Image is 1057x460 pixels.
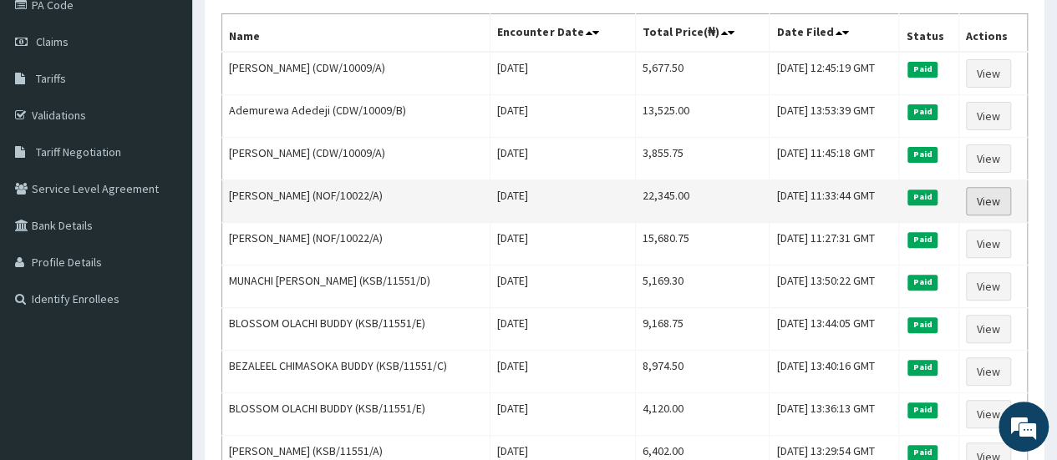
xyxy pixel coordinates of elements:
td: [DATE] [490,308,635,351]
th: Actions [958,14,1027,53]
td: 22,345.00 [635,180,770,223]
td: BLOSSOM OLACHI BUDDY (KSB/11551/E) [222,393,490,436]
span: Paid [907,190,938,205]
td: BLOSSOM OLACHI BUDDY (KSB/11551/E) [222,308,490,351]
span: Paid [907,275,938,290]
span: Paid [907,62,938,77]
a: View [966,400,1011,428]
td: [DATE] [490,52,635,95]
td: BEZALEEL CHIMASOKA BUDDY (KSB/11551/C) [222,351,490,393]
span: We're online! [97,129,231,297]
th: Date Filed [770,14,899,53]
th: Encounter Date [490,14,635,53]
td: [DATE] 11:27:31 GMT [770,223,899,265]
td: MUNACHI [PERSON_NAME] (KSB/11551/D) [222,265,490,308]
td: [DATE] 13:44:05 GMT [770,308,899,351]
span: Paid [907,232,938,247]
td: 13,525.00 [635,95,770,138]
span: Tariff Negotiation [36,144,121,159]
td: 9,168.75 [635,308,770,351]
td: 15,680.75 [635,223,770,265]
td: [PERSON_NAME] (NOF/10022/A) [222,223,490,265]
th: Total Price(₦) [635,14,770,53]
div: Minimize live chat window [274,8,314,48]
span: Tariffs [36,71,66,86]
a: View [966,272,1011,301]
td: Ademurewa Adedeji (CDW/10009/B) [222,95,490,138]
td: [PERSON_NAME] (CDW/10009/A) [222,138,490,180]
span: Paid [907,317,938,332]
td: [DATE] 12:45:19 GMT [770,52,899,95]
td: [DATE] [490,138,635,180]
div: Chat with us now [87,94,281,115]
th: Name [222,14,490,53]
td: [DATE] [490,223,635,265]
td: [DATE] 13:40:16 GMT [770,351,899,393]
a: View [966,187,1011,215]
td: [DATE] 13:53:39 GMT [770,95,899,138]
a: View [966,144,1011,173]
td: 5,677.50 [635,52,770,95]
td: [DATE] [490,265,635,308]
td: [DATE] [490,393,635,436]
td: 8,974.50 [635,351,770,393]
th: Status [899,14,959,53]
td: 5,169.30 [635,265,770,308]
a: View [966,102,1011,130]
a: View [966,230,1011,258]
a: View [966,59,1011,88]
span: Paid [907,445,938,460]
td: [DATE] 13:50:22 GMT [770,265,899,308]
a: View [966,315,1011,343]
td: [DATE] [490,180,635,223]
td: [DATE] 11:33:44 GMT [770,180,899,223]
span: Claims [36,34,69,49]
span: Paid [907,104,938,119]
span: Paid [907,360,938,375]
img: d_794563401_company_1708531726252_794563401 [31,83,68,125]
td: 4,120.00 [635,393,770,436]
a: View [966,357,1011,386]
td: [DATE] 13:36:13 GMT [770,393,899,436]
span: Paid [907,402,938,417]
td: [PERSON_NAME] (NOF/10022/A) [222,180,490,223]
textarea: Type your message and hit 'Enter' [8,293,318,351]
td: 3,855.75 [635,138,770,180]
td: [DATE] 11:45:18 GMT [770,138,899,180]
span: Paid [907,147,938,162]
td: [DATE] [490,351,635,393]
td: [DATE] [490,95,635,138]
td: [PERSON_NAME] (CDW/10009/A) [222,52,490,95]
